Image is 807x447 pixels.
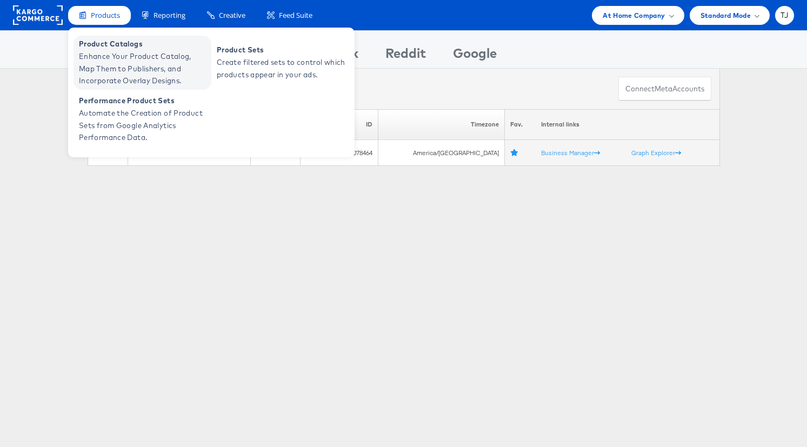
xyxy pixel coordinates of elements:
[74,92,211,146] a: Performance Product Sets Automate the Creation of Product Sets from Google Analytics Performance ...
[655,84,672,94] span: meta
[603,10,665,21] span: At Home Company
[541,149,600,157] a: Business Manager
[79,107,209,144] span: Automate the Creation of Product Sets from Google Analytics Performance Data.
[217,56,346,81] span: Create filtered sets to control which products appear in your ads.
[453,44,497,68] div: Google
[79,38,209,50] span: Product Catalogs
[701,10,751,21] span: Standard Mode
[217,44,346,56] span: Product Sets
[618,77,711,101] button: ConnectmetaAccounts
[219,10,245,21] span: Creative
[319,44,358,68] div: Tiktok
[631,149,681,157] a: Graph Explorer
[378,140,505,166] td: America/[GEOGRAPHIC_DATA]
[781,12,789,19] span: TJ
[91,10,120,21] span: Products
[211,36,349,90] a: Product Sets Create filtered sets to control which products appear in your ads.
[79,50,209,87] span: Enhance Your Product Catalog, Map Them to Publishers, and Incorporate Overlay Designs.
[385,44,426,68] div: Reddit
[79,95,209,107] span: Performance Product Sets
[378,109,505,140] th: Timezone
[154,10,185,21] span: Reporting
[279,10,312,21] span: Feed Suite
[74,36,211,90] a: Product Catalogs Enhance Your Product Catalog, Map Them to Publishers, and Incorporate Overlay De...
